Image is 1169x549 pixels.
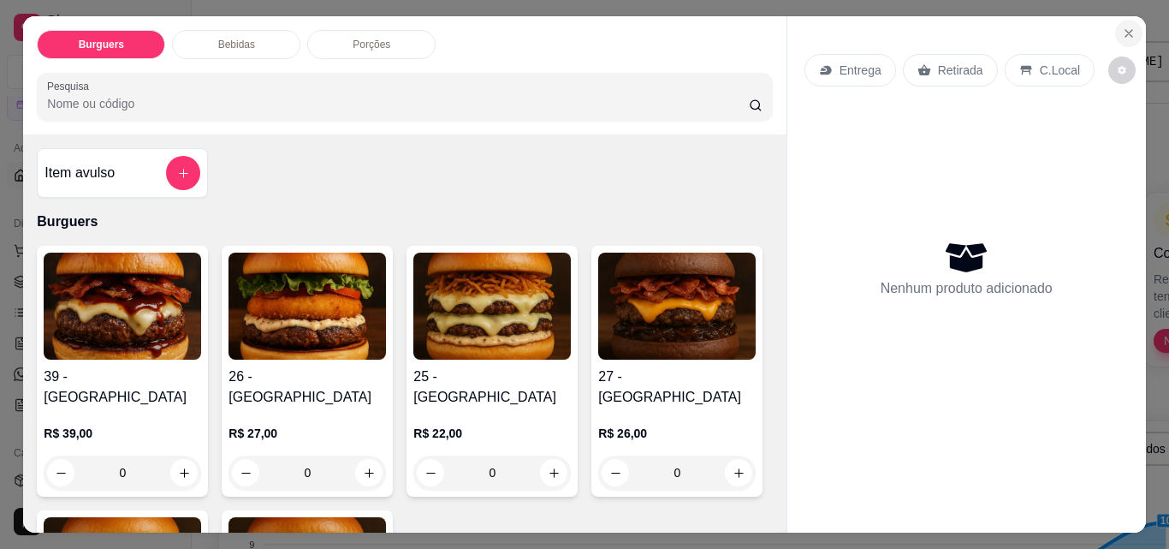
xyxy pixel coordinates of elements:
p: Burguers [37,212,772,232]
img: product-image [44,253,201,360]
p: Nenhum produto adicionado [881,278,1053,299]
p: R$ 27,00 [228,425,386,442]
h4: 27 - [GEOGRAPHIC_DATA] [598,367,756,408]
button: decrease-product-quantity [1108,57,1136,84]
p: Retirada [938,62,983,79]
img: product-image [598,253,756,360]
h4: 25 - [GEOGRAPHIC_DATA] [413,367,571,408]
h4: 26 - [GEOGRAPHIC_DATA] [228,367,386,408]
p: Burguers [79,38,124,51]
button: add-separate-item [166,156,200,190]
p: Porções [353,38,390,51]
p: C.Local [1040,62,1080,79]
p: R$ 22,00 [413,425,571,442]
p: R$ 26,00 [598,425,756,442]
label: Pesquisa [47,79,95,93]
p: Entrega [840,62,881,79]
h4: Item avulso [45,163,115,183]
p: R$ 39,00 [44,425,201,442]
img: product-image [228,253,386,360]
h4: 39 - [GEOGRAPHIC_DATA] [44,367,201,408]
button: Close [1115,20,1142,47]
p: Bebidas [218,38,255,51]
input: Pesquisa [47,95,749,112]
img: product-image [413,253,571,360]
